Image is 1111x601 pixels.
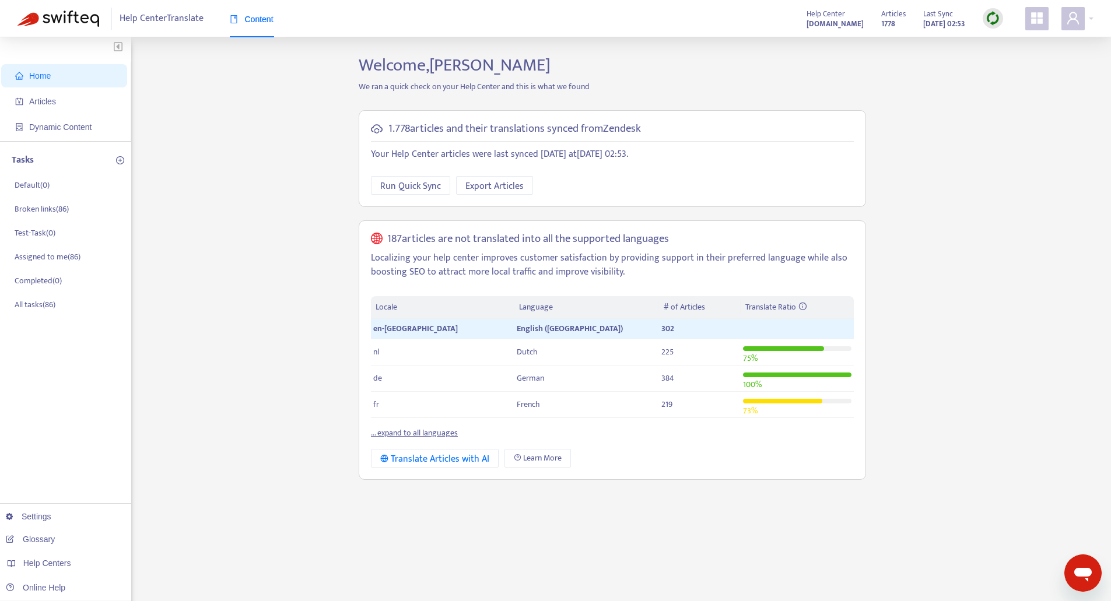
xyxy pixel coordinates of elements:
[6,583,65,592] a: Online Help
[881,8,906,20] span: Articles
[373,322,458,335] span: en-[GEOGRAPHIC_DATA]
[230,15,274,24] span: Content
[371,449,499,468] button: Translate Articles with AI
[12,153,34,167] p: Tasks
[29,122,92,132] span: Dynamic Content
[371,296,514,319] th: Locale
[517,345,538,359] span: Dutch
[373,345,379,359] span: nl
[15,97,23,106] span: account-book
[923,17,965,30] strong: [DATE] 02:53
[6,512,51,521] a: Settings
[923,8,953,20] span: Last Sync
[514,296,659,319] th: Language
[807,8,845,20] span: Help Center
[745,301,849,314] div: Translate Ratio
[29,97,56,106] span: Articles
[881,17,895,30] strong: 1778
[1064,554,1102,592] iframe: Schaltfläche zum Öffnen des Messaging-Fensters
[15,123,23,131] span: container
[380,452,489,466] div: Translate Articles with AI
[504,449,571,468] a: Learn More
[373,398,379,411] span: fr
[517,371,544,385] span: German
[388,122,641,136] h5: 1.778 articles and their translations synced from Zendesk
[661,345,674,359] span: 225
[465,179,524,194] span: Export Articles
[661,398,672,411] span: 219
[371,176,450,195] button: Run Quick Sync
[523,452,562,465] span: Learn More
[517,398,540,411] span: French
[350,80,875,93] p: We ran a quick check on your Help Center and this is what we found
[359,51,551,80] span: Welcome, [PERSON_NAME]
[15,179,50,191] p: Default ( 0 )
[6,535,55,544] a: Glossary
[15,275,62,287] p: Completed ( 0 )
[23,558,71,568] span: Help Centers
[661,322,674,335] span: 302
[387,233,669,246] h5: 187 articles are not translated into all the supported languages
[116,156,124,164] span: plus-circle
[371,233,383,246] span: global
[15,298,55,311] p: All tasks ( 86 )
[1030,11,1044,25] span: appstore
[15,227,55,239] p: Test-Task ( 0 )
[373,371,382,385] span: de
[456,176,533,195] button: Export Articles
[743,404,758,417] span: 73 %
[371,123,383,135] span: cloud-sync
[743,378,762,391] span: 100 %
[15,251,80,263] p: Assigned to me ( 86 )
[807,17,864,30] a: [DOMAIN_NAME]
[230,15,238,23] span: book
[371,251,854,279] p: Localizing your help center improves customer satisfaction by providing support in their preferre...
[659,296,741,319] th: # of Articles
[120,8,204,30] span: Help Center Translate
[1066,11,1080,25] span: user
[743,352,758,365] span: 75 %
[29,71,51,80] span: Home
[15,72,23,80] span: home
[371,426,458,440] a: ... expand to all languages
[807,17,864,30] strong: [DOMAIN_NAME]
[380,179,441,194] span: Run Quick Sync
[661,371,674,385] span: 384
[15,203,69,215] p: Broken links ( 86 )
[371,147,854,161] p: Your Help Center articles were last synced [DATE] at [DATE] 02:53 .
[986,11,1000,26] img: sync.dc5367851b00ba804db3.png
[517,322,623,335] span: English ([GEOGRAPHIC_DATA])
[17,10,99,27] img: Swifteq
